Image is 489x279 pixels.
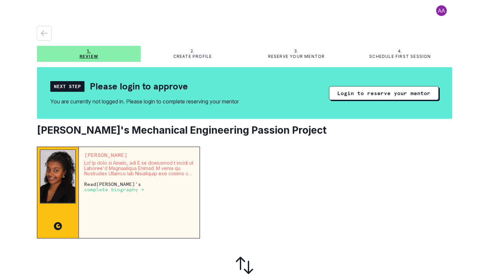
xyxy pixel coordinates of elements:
[191,49,195,54] p: 2.
[268,54,325,59] p: Reserve your mentor
[329,86,439,100] button: Login to reserve your mentor
[50,97,239,105] div: You are currently not logged in. Please login to complete reserving your mentor
[40,150,76,203] img: Mentor Image
[90,80,188,92] h2: Please login to approve
[294,49,298,54] p: 3.
[431,5,452,16] button: profile picture
[80,54,98,59] p: Review
[173,54,212,59] p: Create profile
[84,187,144,192] a: complete biography →
[398,49,402,54] p: 4.
[87,49,91,54] p: 1.
[37,124,452,136] h2: [PERSON_NAME]'s Mechanical Engineering Passion Project
[84,152,194,158] p: [PERSON_NAME]
[84,182,194,192] p: Read [PERSON_NAME] 's
[84,160,194,176] p: Lo! Ip dolo si Ametc, adi E se doeiusmod t incidi ut Laboree'd Magnaaliqua Enimad. M venia qu Nos...
[50,81,84,92] div: Next Step
[54,222,62,230] img: CC image
[369,54,431,59] p: Schedule first session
